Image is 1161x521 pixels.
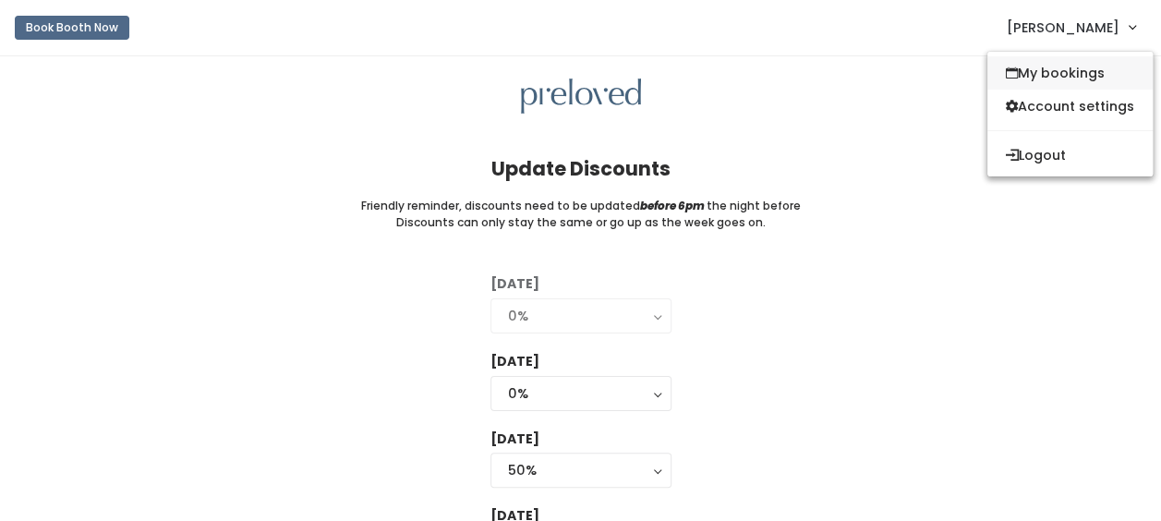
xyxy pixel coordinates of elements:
div: 50% [508,460,654,480]
span: [PERSON_NAME] [1007,18,1119,38]
button: Book Booth Now [15,16,129,40]
div: 0% [508,383,654,404]
i: before 6pm [640,198,705,213]
button: Logout [987,139,1153,172]
button: 50% [490,453,671,488]
a: Book Booth Now [15,7,129,48]
a: My bookings [987,56,1153,90]
a: Account settings [987,90,1153,123]
div: 0% [508,306,654,326]
button: 0% [490,376,671,411]
button: 0% [490,298,671,333]
small: Friendly reminder, discounts need to be updated the night before [361,198,801,214]
h4: Update Discounts [491,158,671,179]
label: [DATE] [490,352,539,371]
label: [DATE] [490,274,539,294]
a: [PERSON_NAME] [988,7,1154,47]
img: preloved logo [521,79,641,115]
small: Discounts can only stay the same or go up as the week goes on. [396,214,766,231]
label: [DATE] [490,430,539,449]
